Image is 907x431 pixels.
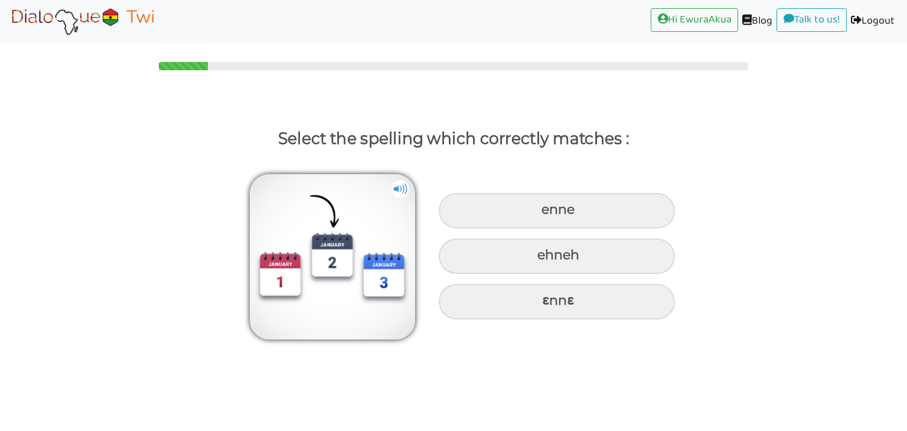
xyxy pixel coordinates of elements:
img: today.png [250,174,415,339]
div: enne [439,193,675,228]
a: Hi EwuraAkua [651,8,738,32]
a: Talk to us! [777,8,847,32]
img: Select Course Page [8,6,157,36]
div: ehneh [439,239,675,274]
a: Logout [847,8,899,35]
div: ɛnnɛ [439,284,675,319]
img: cuNL5YgAAAABJRU5ErkJggg== [391,180,409,198]
a: Blog [738,8,777,35]
p: Select the spelling which correctly matches : [22,125,884,153]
